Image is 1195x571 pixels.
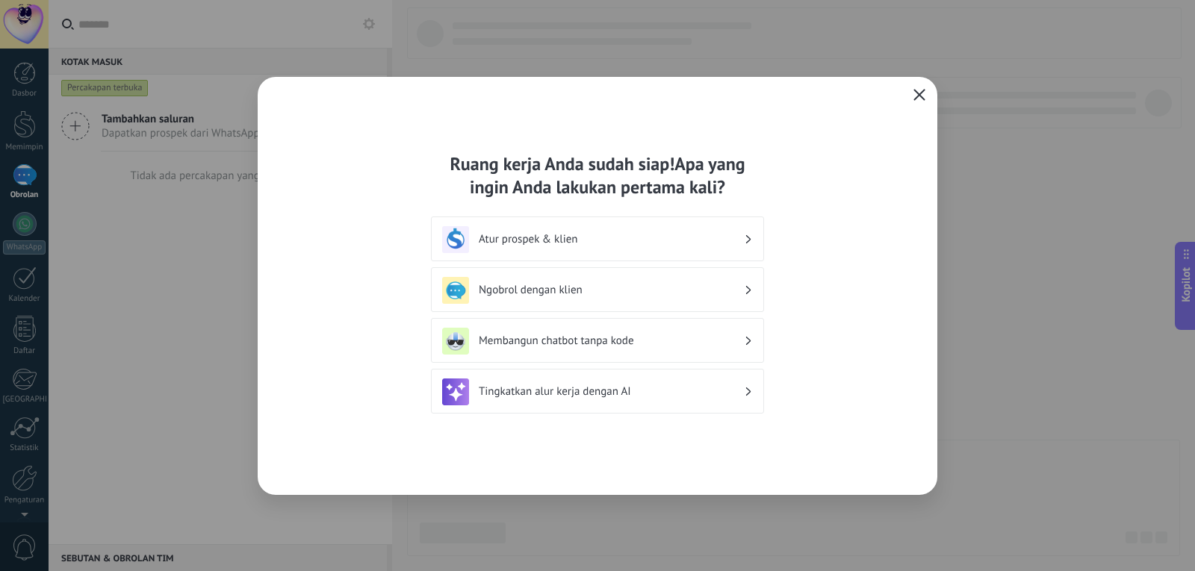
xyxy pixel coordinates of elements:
[479,334,634,348] font: Membangun chatbot tanpa kode
[450,152,674,175] font: Ruang kerja Anda sudah siap!
[479,384,631,399] font: Tingkatkan alur kerja dengan AI
[479,283,583,297] font: Ngobrol dengan klien
[479,232,578,246] font: Atur prospek & klien
[470,152,745,199] font: Apa yang ingin Anda lakukan pertama kali?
